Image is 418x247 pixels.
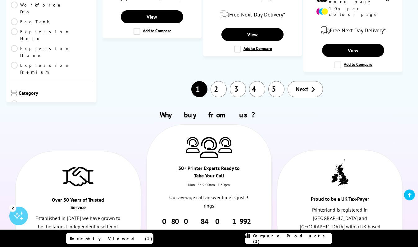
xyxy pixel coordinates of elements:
div: Proud to be a UK Tax-Payer [309,195,371,206]
a: 0800 840 1992 [162,217,256,226]
div: 2 [9,204,16,211]
a: 4 [249,81,265,97]
a: View [221,28,284,41]
img: UK tax payer [331,159,348,188]
li: 1.0p per colour page [316,6,390,17]
a: Workforce Pro [11,2,62,15]
span: Recently Viewed (1) [70,236,152,241]
h2: Why buy from us? [12,110,405,120]
label: Add to Compare [234,46,272,53]
div: Mon - Fri 9:00am - 5.30pm [147,182,272,193]
span: Compare Products (3) [253,233,332,244]
img: Printer Experts [200,137,218,158]
a: 2 [211,81,227,97]
a: EcoTank [11,18,51,25]
a: Print Only [11,100,51,114]
a: Expression Photo [11,28,70,42]
a: 3 [230,81,246,97]
p: Our average call answer time is just 3 rings [165,193,253,210]
label: Add to Compare [334,62,372,68]
label: Add to Compare [134,28,171,35]
a: 5 [268,81,284,97]
div: 30+ Printer Experts Ready to Take Your Call [178,164,240,182]
span: Category [19,90,92,97]
div: Over 30 Years of Trusted Service [47,196,109,214]
div: modal_delivery [207,6,299,23]
img: Printer Experts [218,137,232,153]
div: modal_delivery [307,22,399,39]
img: Trusted Service [62,164,93,189]
a: Recently Viewed (1) [66,233,153,244]
a: View [121,10,183,23]
img: Category [11,90,17,96]
a: Expression Premium [11,62,70,75]
img: Printer Experts [186,137,200,153]
a: Compare Products (3) [245,233,332,244]
a: Next [288,81,323,97]
span: Next [296,85,308,93]
a: Expression Home [11,45,70,59]
a: View [322,44,384,57]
